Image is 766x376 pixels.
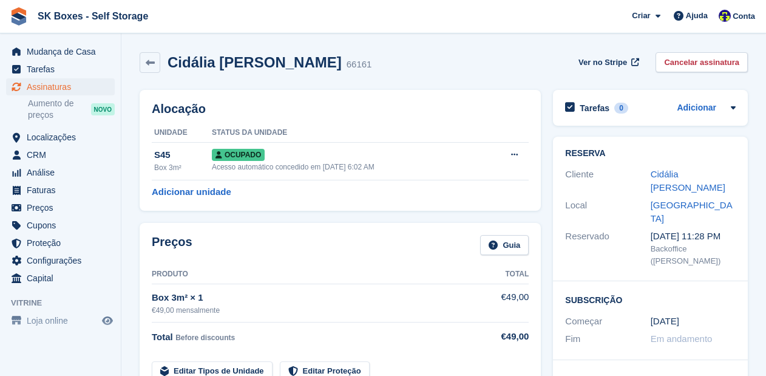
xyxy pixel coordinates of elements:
div: Reservado [565,230,650,267]
h2: Subscrição [565,293,736,306]
span: Ajuda [686,10,708,22]
div: [DATE] 11:28 PM [651,230,736,244]
a: Adicionar unidade [152,185,231,199]
span: Assinaturas [27,78,100,95]
a: menu [6,129,115,146]
span: Before discounts [175,333,235,342]
span: Loja online [27,312,100,329]
a: SK Boxes - Self Storage [33,6,153,26]
div: 0 [614,103,628,114]
a: menu [6,270,115,287]
a: Guia [480,235,529,255]
span: Vitrine [11,297,121,309]
time: 2025-01-01 01:00:00 UTC [651,315,679,329]
th: Unidade [152,123,212,143]
span: Conta [733,10,755,22]
span: Faturas [27,182,100,199]
a: menu [6,78,115,95]
div: Cliente [565,168,650,195]
a: Adicionar [677,101,716,115]
a: menu [6,146,115,163]
div: Começar [565,315,650,329]
a: menu [6,61,115,78]
th: Status da unidade [212,123,486,143]
span: Ver no Stripe [578,56,627,69]
a: menu [6,217,115,234]
a: menu [6,182,115,199]
th: Total [486,265,529,284]
h2: Reserva [565,149,736,159]
th: Produto [152,265,486,284]
div: Fim [565,332,650,346]
span: Tarefas [27,61,100,78]
a: Loja de pré-visualização [100,313,115,328]
span: Mudança de Casa [27,43,100,60]
span: Preços [27,199,100,216]
div: €49,00 mensalmente [152,305,486,316]
a: menu [6,312,115,329]
div: Box 3m² [154,162,212,173]
a: [GEOGRAPHIC_DATA] [651,200,733,224]
a: menu [6,199,115,216]
span: Cupons [27,217,100,234]
td: €49,00 [486,284,529,322]
h2: Preços [152,235,192,255]
span: CRM [27,146,100,163]
a: Cidália [PERSON_NAME] [651,169,725,193]
img: stora-icon-8386f47178a22dfd0bd8f6a31ec36ba5ce8667c1dd55bd0f319d3a0aa187defe.svg [10,7,28,26]
img: Rita Ferreira [719,10,731,22]
a: menu [6,252,115,269]
a: Cancelar assinatura [656,52,748,72]
div: Backoffice ([PERSON_NAME]) [651,243,736,267]
div: €49,00 [486,330,529,344]
span: Localizações [27,129,100,146]
span: Criar [632,10,650,22]
span: Análise [27,164,100,181]
span: Ocupado [212,149,265,161]
span: Proteção [27,234,100,251]
div: Box 3m² × 1 [152,291,486,305]
div: NOVO [91,103,115,115]
div: 66161 [347,58,372,72]
h2: Alocação [152,102,529,116]
h2: Cidália [PERSON_NAME] [168,54,342,70]
span: Total [152,332,173,342]
a: Aumento de preços NOVO [28,97,115,121]
div: S45 [154,148,212,162]
div: Acesso automático concedido em [DATE] 6:02 AM [212,162,486,173]
div: Local [565,199,650,226]
a: Ver no Stripe [574,52,641,72]
span: Configurações [27,252,100,269]
span: Capital [27,270,100,287]
a: menu [6,43,115,60]
span: Aumento de preços [28,98,91,121]
span: Em andamento [651,333,713,344]
h2: Tarefas [580,103,609,114]
a: menu [6,234,115,251]
a: menu [6,164,115,181]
